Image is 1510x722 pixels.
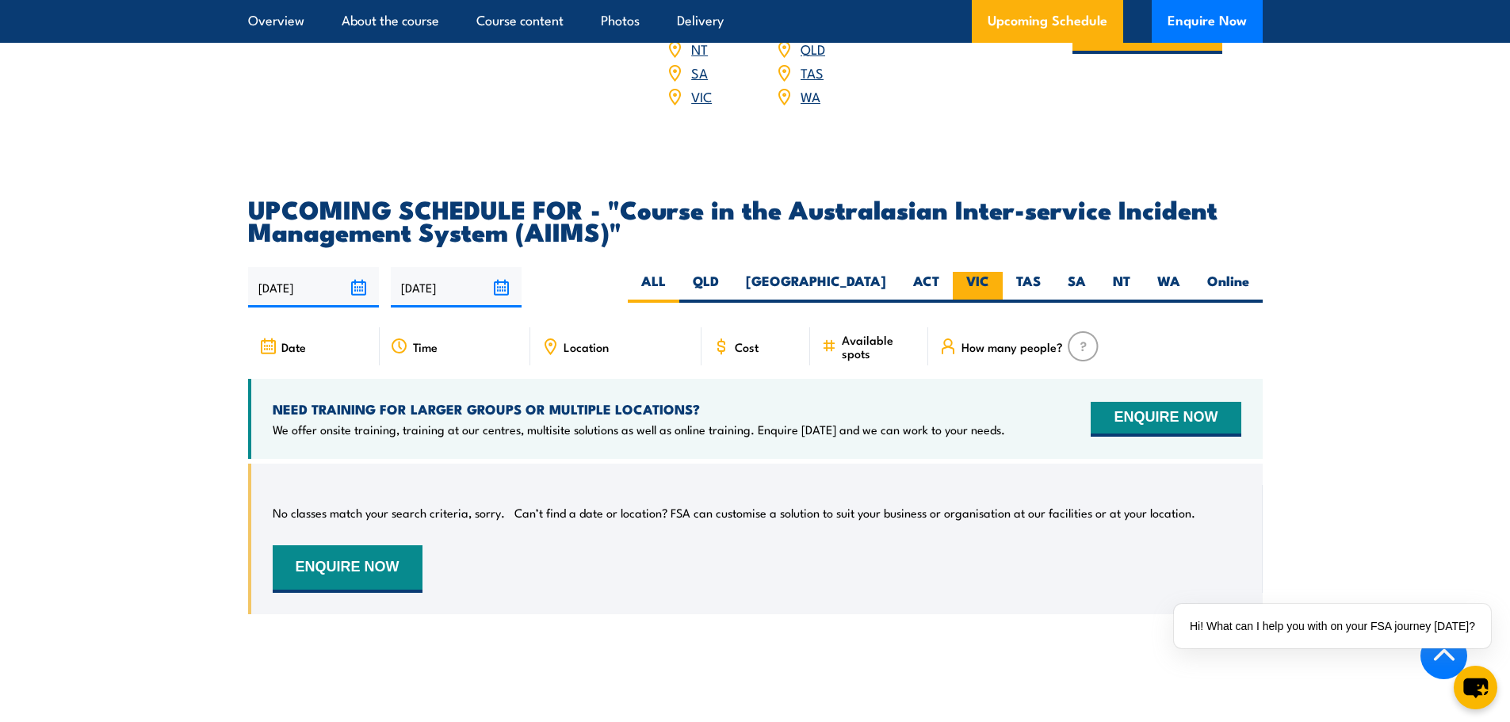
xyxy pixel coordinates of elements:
[801,39,825,58] a: QLD
[732,272,900,303] label: [GEOGRAPHIC_DATA]
[273,422,1005,437] p: We offer onsite training, training at our centres, multisite solutions as well as online training...
[953,272,1003,303] label: VIC
[273,545,422,593] button: ENQUIRE NOW
[391,267,522,308] input: To date
[413,340,438,353] span: Time
[691,86,712,105] a: VIC
[801,86,820,105] a: WA
[1144,272,1194,303] label: WA
[1054,272,1099,303] label: SA
[900,272,953,303] label: ACT
[273,400,1005,418] h4: NEED TRAINING FOR LARGER GROUPS OR MULTIPLE LOCATIONS?
[735,340,759,353] span: Cost
[248,267,379,308] input: From date
[691,63,708,82] a: SA
[1003,272,1054,303] label: TAS
[1174,604,1491,648] div: Hi! What can I help you with on your FSA journey [DATE]?
[679,272,732,303] label: QLD
[801,63,824,82] a: TAS
[281,340,306,353] span: Date
[961,340,1063,353] span: How many people?
[628,272,679,303] label: ALL
[273,505,505,521] p: No classes match your search criteria, sorry.
[248,197,1263,242] h2: UPCOMING SCHEDULE FOR - "Course in the Australasian Inter-service Incident Management System (AII...
[1454,666,1497,709] button: chat-button
[1091,402,1240,437] button: ENQUIRE NOW
[1099,272,1144,303] label: NT
[691,39,708,58] a: NT
[514,505,1195,521] p: Can’t find a date or location? FSA can customise a solution to suit your business or organisation...
[564,340,609,353] span: Location
[842,333,917,360] span: Available spots
[1194,272,1263,303] label: Online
